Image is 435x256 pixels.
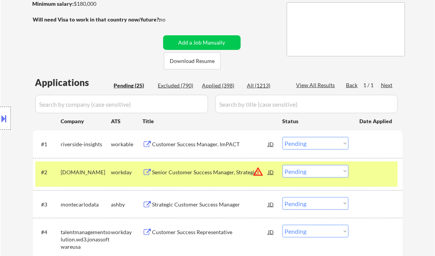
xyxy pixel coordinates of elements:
div: Applied (398) [202,82,241,89]
div: Senior Customer Success Manager, Strategic [152,168,268,176]
div: Date Applied [360,117,394,125]
div: All (1213) [247,82,286,89]
input: Search by title (case sensitive) [215,95,398,113]
div: JD [268,137,275,151]
div: #4 [41,228,55,236]
div: Title [143,117,275,125]
div: Status [283,114,349,128]
strong: Minimum salary: [33,0,74,7]
div: Strategic Customer Success Manager [152,201,268,208]
div: 1 / 1 [364,81,381,89]
div: Customer Success Representative [152,228,268,236]
strong: Will need Visa to work in that country now/future?: [33,16,161,23]
div: talentmanagementsolution.wd3.jonassoftwareusa [61,228,111,251]
div: JD [268,225,275,239]
div: JD [268,197,275,211]
div: JD [268,165,275,179]
button: warning_amber [253,166,264,177]
div: Next [381,81,394,89]
div: Customer Success Manager, ImPACT [152,140,268,148]
div: #3 [41,201,55,208]
button: Download Resume [164,52,221,69]
div: View All Results [296,81,337,89]
div: ashby [111,201,143,208]
div: workday [111,228,143,236]
div: no [160,16,182,23]
div: montecarlodata [61,201,111,208]
div: Excluded (790) [158,82,197,89]
button: Add a Job Manually [163,35,241,50]
div: Back [346,81,359,89]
